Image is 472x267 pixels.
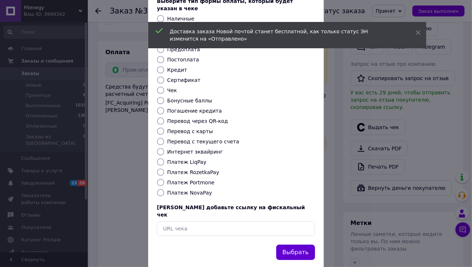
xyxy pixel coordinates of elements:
input: URL чека [157,221,315,236]
label: Платеж NovaPay [167,190,212,196]
button: Выбрать [276,245,315,260]
label: Перевод с карты [167,128,213,134]
label: Сертификат [167,77,201,83]
label: Предоплата [167,46,200,52]
label: Бонусные баллы [167,98,212,104]
div: Доставка заказа Новой почтой станет бесплатной, как только статус ЭН изменится на «Отправлено» [170,28,397,42]
label: Интернет эквайринг [167,149,223,155]
label: Кредит [167,67,187,73]
label: Перевод через QR-код [167,118,228,124]
span: [PERSON_NAME] добавьте ссылку на фискальный чек [157,204,305,218]
label: Погашение кредита [167,108,222,114]
label: Наличные [167,16,194,22]
label: Постоплата [167,57,199,63]
label: Чек [167,87,177,93]
label: Платеж LiqPay [167,159,206,165]
label: Перевод с текущего счета [167,139,239,144]
label: Платеж RozetkaPay [167,169,219,175]
label: Платеж Portmone [167,180,214,185]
